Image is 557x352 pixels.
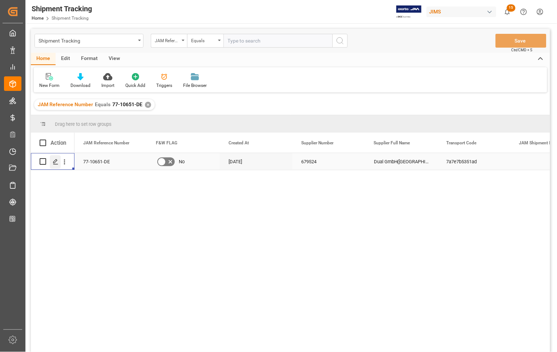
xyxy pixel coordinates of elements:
span: Created At [229,140,249,145]
a: Home [32,16,44,21]
span: JAM Reference Number [83,140,129,145]
div: Shipment Tracking [32,3,92,14]
span: Supplier Number [301,140,334,145]
div: Edit [56,53,76,65]
button: open menu [151,34,187,48]
div: 7a7e7b5351ad [438,153,510,170]
div: Quick Add [125,82,145,89]
div: Dual GmbH([GEOGRAPHIC_DATA]) [365,153,438,170]
div: 679524 [292,153,365,170]
span: Supplier Full Name [374,140,410,145]
div: Press SPACE to select this row. [31,153,74,170]
div: Import [101,82,114,89]
button: JIMS [427,5,499,19]
button: search button [332,34,348,48]
div: Shipment Tracking [39,36,136,45]
div: Equals [191,36,216,44]
div: ✕ [145,102,151,108]
div: File Browser [183,82,207,89]
span: F&W FLAG [156,140,177,145]
div: [DATE] [220,153,292,170]
div: View [103,53,125,65]
div: Download [70,82,90,89]
div: New Form [39,82,60,89]
img: Exertis%20JAM%20-%20Email%20Logo.jpg_1722504956.jpg [396,5,421,18]
span: 77-10651-DE [112,101,142,107]
span: JAM Reference Number [38,101,93,107]
div: Home [31,53,56,65]
div: JIMS [427,7,496,17]
span: Equals [95,101,110,107]
span: 15 [507,4,516,12]
button: open menu [187,34,223,48]
div: 77-10651-DE [74,153,147,170]
span: Drag here to set row groups [55,121,112,127]
button: open menu [35,34,144,48]
button: show 15 new notifications [499,4,516,20]
button: Save [496,34,546,48]
span: No [179,153,185,170]
input: Type to search [223,34,332,48]
span: Transport Code [447,140,477,145]
div: Format [76,53,103,65]
div: JAM Reference Number [155,36,179,44]
div: Triggers [156,82,172,89]
div: Action [51,140,66,146]
span: Ctrl/CMD + S [512,47,533,53]
button: Help Center [516,4,532,20]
